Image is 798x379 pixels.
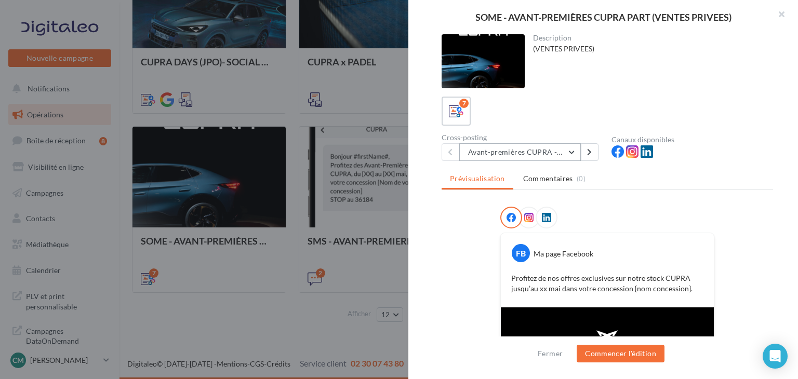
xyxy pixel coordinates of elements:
[534,249,593,259] div: Ma page Facebook
[763,344,788,369] div: Open Intercom Messenger
[425,12,781,22] div: SOME - AVANT-PREMIÈRES CUPRA PART (VENTES PRIVEES)
[533,34,765,42] div: Description
[442,134,603,141] div: Cross-posting
[523,173,573,184] span: Commentaires
[577,345,664,362] button: Commencer l'édition
[533,44,765,54] div: (VENTES PRIVEES)
[534,347,567,360] button: Fermer
[611,136,773,143] div: Canaux disponibles
[577,174,586,183] span: (0)
[459,99,469,108] div: 7
[459,143,581,161] button: Avant-premières CUPRA - 4:5
[511,273,703,294] p: Profitez de nos offres exclusives sur notre stock CUPRA jusqu’au xx mai dans votre concession {no...
[512,244,530,262] div: FB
